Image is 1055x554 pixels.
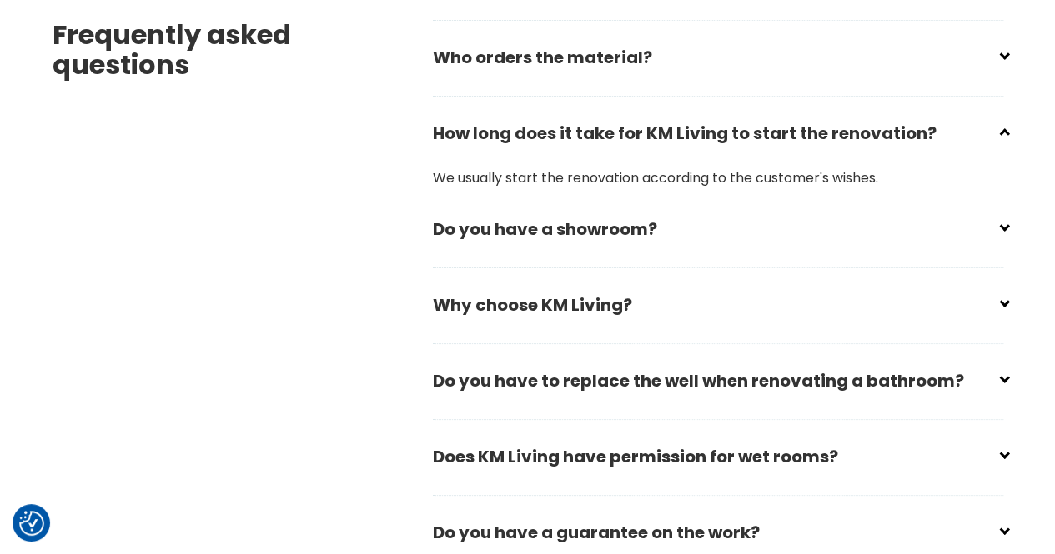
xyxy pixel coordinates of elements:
[19,511,44,536] img: Revisit consent button
[433,521,760,544] font: Do you have a guarantee on the work?
[433,168,878,187] font: We usually start the renovation according to the customer's wishes.
[19,511,44,536] button: Consent settings
[433,293,632,317] font: Why choose KM Living?
[433,217,657,241] font: Do you have a showroom?
[53,16,291,83] font: Frequently asked questions
[433,445,838,468] font: Does KM Living have permission for wet rooms?
[433,122,937,145] font: How long does it take for KM Living to start the renovation?
[433,369,964,392] font: Do you have to replace the well when renovating a bathroom?
[433,46,652,69] font: Who orders the material?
